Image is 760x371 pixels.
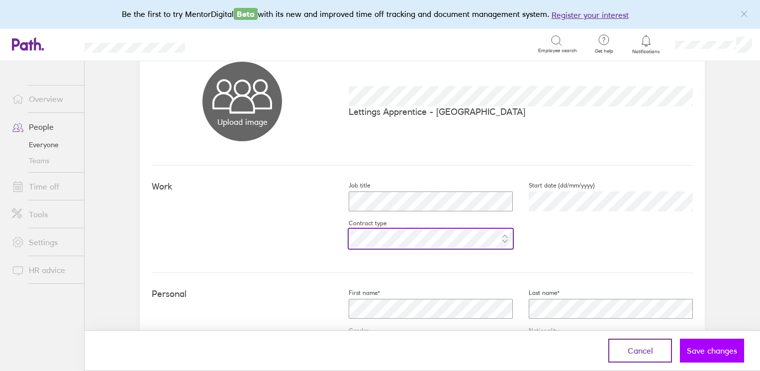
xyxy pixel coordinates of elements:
[4,89,84,109] a: Overview
[4,117,84,137] a: People
[628,346,653,355] span: Cancel
[4,204,84,224] a: Tools
[333,327,369,335] label: Gender
[513,182,595,189] label: Start date (dd/mm/yyyy)
[588,48,620,54] span: Get help
[152,289,333,299] h4: Personal
[333,182,370,189] label: Job title
[152,182,333,192] h4: Work
[538,48,577,54] span: Employee search
[4,260,84,280] a: HR advice
[4,137,84,153] a: Everyone
[513,289,560,297] label: Last name*
[608,339,672,363] button: Cancel
[234,8,258,20] span: Beta
[687,346,737,355] span: Save changes
[630,34,663,55] a: Notifications
[4,153,84,169] a: Teams
[680,339,744,363] button: Save changes
[4,232,84,252] a: Settings
[122,8,639,21] div: Be the first to try MentorDigital with its new and improved time off tracking and document manage...
[513,327,559,335] label: Nationality
[349,106,693,117] p: Lettings Apprentice - [GEOGRAPHIC_DATA]
[4,177,84,196] a: Time off
[333,219,386,227] label: Contract type
[333,289,380,297] label: First name*
[212,39,237,48] div: Search
[552,9,629,21] button: Register your interest
[630,49,663,55] span: Notifications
